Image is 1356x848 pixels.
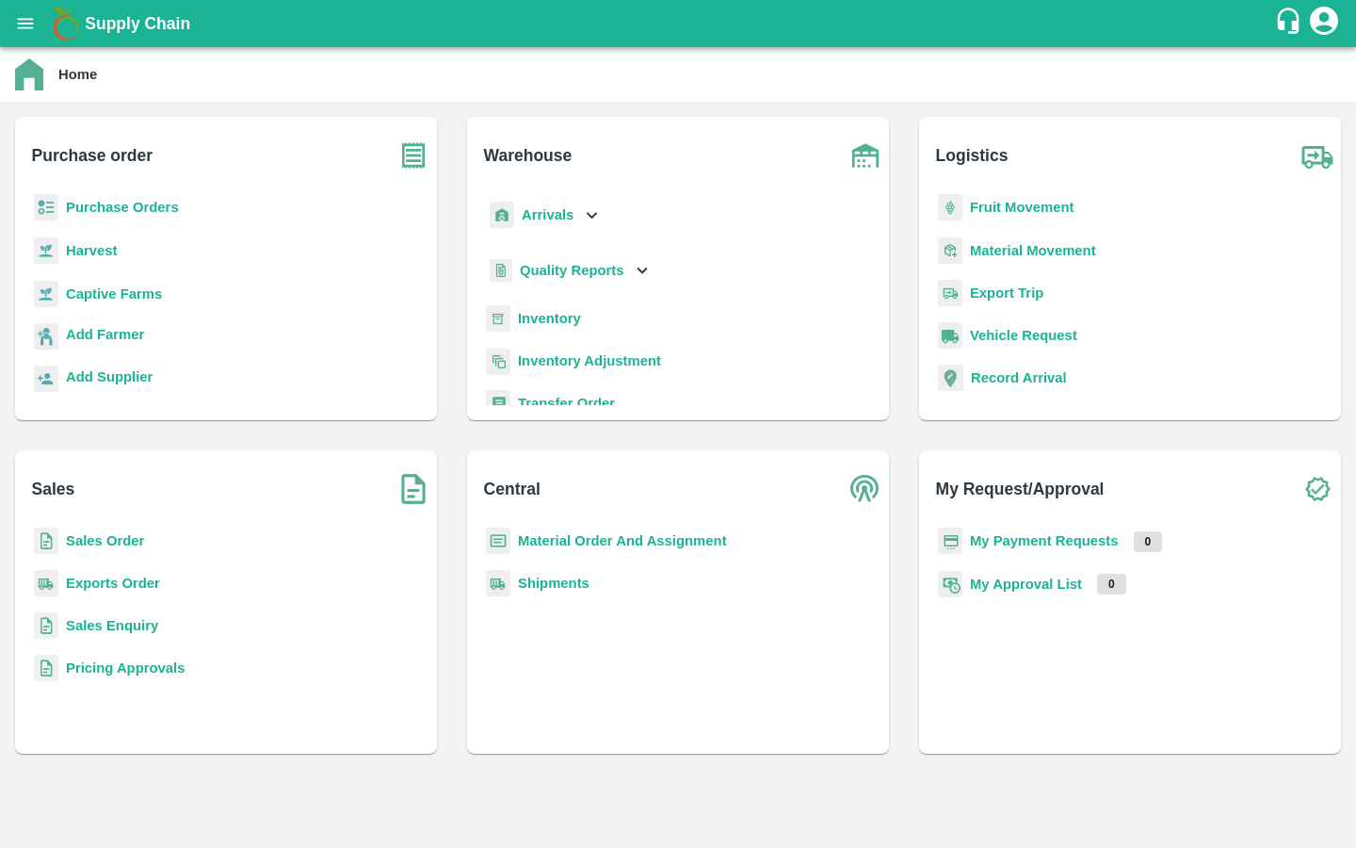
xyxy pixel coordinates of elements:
[518,311,581,326] a: Inventory
[518,353,661,368] a: Inventory Adjustment
[1097,574,1126,595] p: 0
[522,207,573,222] b: Arrivals
[938,528,962,555] img: payment
[842,465,889,513] img: central
[486,252,653,290] div: Quality Reports
[32,142,153,169] b: Purchase order
[970,577,1082,592] a: My Approval List
[66,576,160,591] a: Exports Order
[970,243,1096,258] a: Material Movement
[938,322,962,350] img: vehicle
[970,533,1119,548] a: My Payment Requests
[486,348,510,375] img: inventory
[970,200,1074,215] a: Fruit Movement
[66,327,144,342] b: Add Farmer
[66,660,185,676] a: Pricing Approvals
[938,365,963,391] img: recordArrival
[484,142,573,169] b: Warehouse
[490,202,514,229] img: whArrival
[490,259,512,283] img: qualityReport
[15,58,43,90] img: home
[66,367,153,392] a: Add Supplier
[66,200,179,215] a: Purchase Orders
[938,236,962,265] img: material
[936,476,1105,502] b: My Request/Approval
[34,280,58,308] img: harvest
[484,476,541,502] b: Central
[34,655,58,682] img: sales
[486,305,510,333] img: whInventory
[486,528,510,555] img: centralMaterial
[85,14,190,33] b: Supply Chain
[34,612,58,640] img: sales
[66,324,144,350] a: Add Farmer
[938,570,962,598] img: approval
[970,328,1077,343] a: Vehicle Request
[486,390,510,417] img: whTransfer
[66,533,144,548] a: Sales Order
[520,263,624,278] b: Quality Reports
[34,366,58,393] img: supplier
[34,194,58,221] img: reciept
[1294,132,1341,179] img: truck
[518,533,727,548] a: Material Order And Assignment
[1274,7,1307,41] div: customer-support
[66,618,158,633] a: Sales Enquiry
[34,236,58,265] img: harvest
[1134,531,1163,552] p: 0
[66,286,162,302] a: Captive Farms
[486,570,510,597] img: shipments
[486,194,603,236] div: Arrivals
[938,194,962,221] img: fruit
[32,476,75,502] b: Sales
[4,2,47,45] button: open drawer
[1294,465,1341,513] img: check
[938,280,962,307] img: delivery
[66,369,153,384] b: Add Supplier
[390,132,437,179] img: purchase
[34,323,58,351] img: farmer
[971,370,1067,385] a: Record Arrival
[1307,4,1341,43] div: account of current user
[58,67,97,82] b: Home
[518,576,589,591] a: Shipments
[970,285,1043,301] a: Export Trip
[66,243,117,258] a: Harvest
[936,142,1009,169] b: Logistics
[842,132,889,179] img: warehouse
[518,396,615,411] a: Transfer Order
[47,5,85,42] img: logo
[85,10,1274,37] a: Supply Chain
[390,465,437,513] img: soSales
[34,570,58,597] img: shipments
[34,528,58,555] img: sales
